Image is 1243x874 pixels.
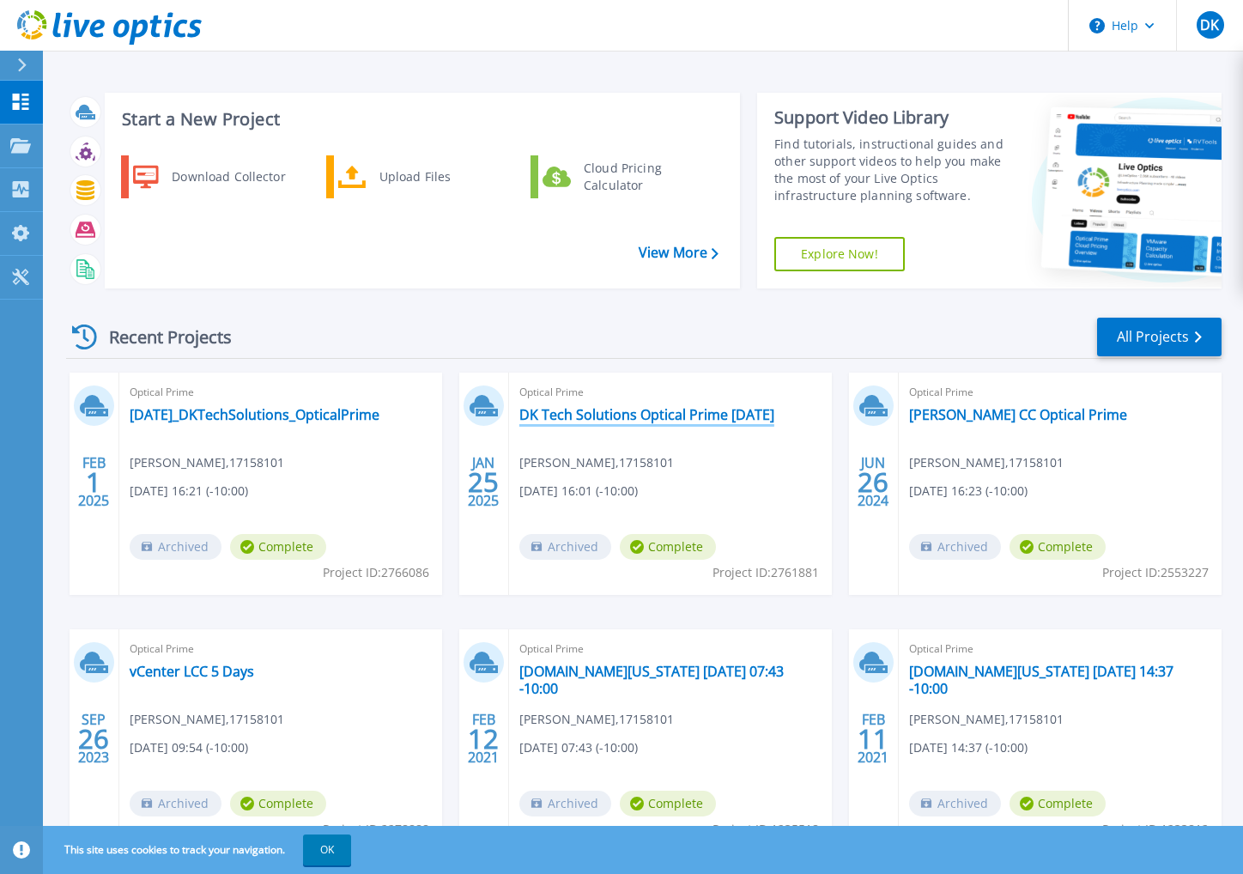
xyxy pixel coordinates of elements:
[519,534,611,560] span: Archived
[230,534,326,560] span: Complete
[519,406,774,423] a: DK Tech Solutions Optical Prime [DATE]
[130,710,284,729] span: [PERSON_NAME] , 17158101
[78,731,109,746] span: 26
[774,136,1006,204] div: Find tutorials, instructional guides and other support videos to help you make the most of your L...
[130,791,221,816] span: Archived
[620,791,716,816] span: Complete
[575,160,702,194] div: Cloud Pricing Calculator
[467,451,500,513] div: JAN 2025
[1097,318,1222,356] a: All Projects
[909,710,1064,729] span: [PERSON_NAME] , 17158101
[130,663,254,680] a: vCenter LCC 5 Days
[909,383,1211,402] span: Optical Prime
[86,475,101,489] span: 1
[519,663,822,697] a: [DOMAIN_NAME][US_STATE] [DATE] 07:43 -10:00
[130,738,248,757] span: [DATE] 09:54 (-10:00)
[303,835,351,865] button: OK
[468,475,499,489] span: 25
[909,738,1028,757] span: [DATE] 14:37 (-10:00)
[639,245,719,261] a: View More
[519,791,611,816] span: Archived
[858,731,888,746] span: 11
[909,663,1211,697] a: [DOMAIN_NAME][US_STATE] [DATE] 14:37 -10:00
[323,820,429,839] span: Project ID: 2278888
[1200,18,1219,32] span: DK
[326,155,502,198] a: Upload Files
[130,482,248,501] span: [DATE] 16:21 (-10:00)
[1010,534,1106,560] span: Complete
[712,820,819,839] span: Project ID: 1235518
[122,110,718,129] h3: Start a New Project
[77,451,110,513] div: FEB 2025
[774,106,1006,129] div: Support Video Library
[909,453,1064,472] span: [PERSON_NAME] , 17158101
[909,791,1001,816] span: Archived
[519,710,674,729] span: [PERSON_NAME] , 17158101
[130,640,432,659] span: Optical Prime
[323,563,429,582] span: Project ID: 2766086
[130,406,379,423] a: [DATE]_DKTechSolutions_OpticalPrime
[130,534,221,560] span: Archived
[857,451,889,513] div: JUN 2024
[163,160,293,194] div: Download Collector
[130,453,284,472] span: [PERSON_NAME] , 17158101
[66,316,255,358] div: Recent Projects
[909,640,1211,659] span: Optical Prime
[858,475,888,489] span: 26
[909,406,1127,423] a: [PERSON_NAME] CC Optical Prime
[47,835,351,865] span: This site uses cookies to track your navigation.
[519,383,822,402] span: Optical Prime
[774,237,905,271] a: Explore Now!
[77,707,110,770] div: SEP 2023
[909,534,1001,560] span: Archived
[1010,791,1106,816] span: Complete
[531,155,706,198] a: Cloud Pricing Calculator
[519,640,822,659] span: Optical Prime
[1102,563,1209,582] span: Project ID: 2553227
[1102,820,1209,839] span: Project ID: 1233812
[519,453,674,472] span: [PERSON_NAME] , 17158101
[712,563,819,582] span: Project ID: 2761881
[909,482,1028,501] span: [DATE] 16:23 (-10:00)
[857,707,889,770] div: FEB 2021
[371,160,498,194] div: Upload Files
[468,731,499,746] span: 12
[519,482,638,501] span: [DATE] 16:01 (-10:00)
[121,155,297,198] a: Download Collector
[130,383,432,402] span: Optical Prime
[519,738,638,757] span: [DATE] 07:43 (-10:00)
[467,707,500,770] div: FEB 2021
[620,534,716,560] span: Complete
[230,791,326,816] span: Complete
